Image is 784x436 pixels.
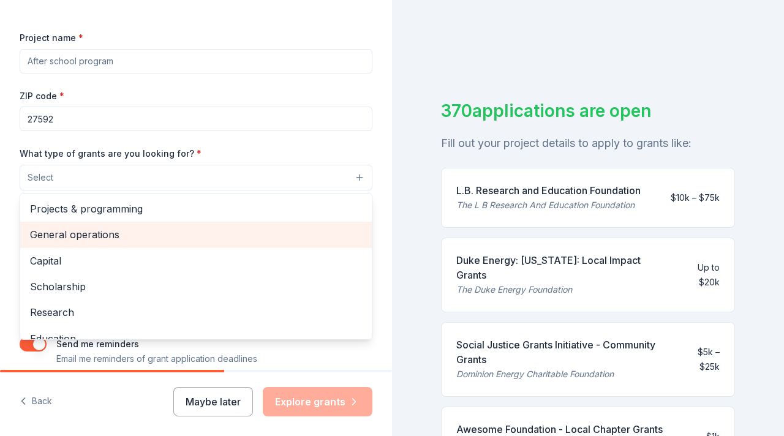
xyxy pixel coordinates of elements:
button: Select [20,165,372,190]
span: Research [30,304,362,320]
div: Select [20,193,372,340]
span: Scholarship [30,279,362,295]
span: General operations [30,227,362,242]
span: Capital [30,253,362,269]
span: Education [30,331,362,347]
span: Select [28,170,53,185]
span: Projects & programming [30,201,362,217]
